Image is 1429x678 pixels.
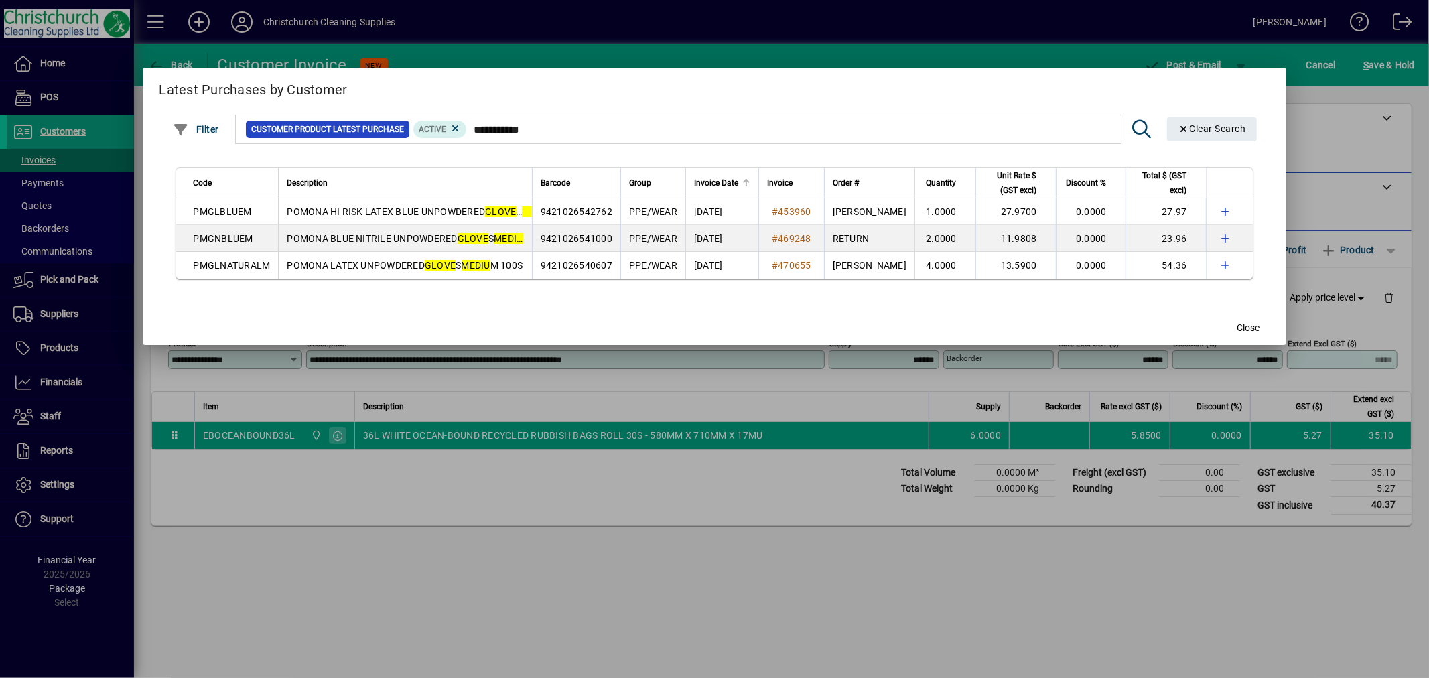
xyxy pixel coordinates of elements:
span: PMGNBLUEM [193,233,253,244]
span: Invoice Date [694,176,738,190]
td: -2.0000 [914,225,975,252]
button: Close [1227,316,1270,340]
span: PPE/WEAR [629,260,677,271]
span: Quantity [926,176,957,190]
span: 470655 [778,260,811,271]
div: Barcode [541,176,612,190]
a: #453960 [767,204,816,219]
span: PMGLNATURALM [193,260,270,271]
span: 9421026540607 [541,260,612,271]
span: Close [1237,321,1260,335]
div: Unit Rate $ (GST excl) [984,168,1049,198]
em: GLOVE [485,206,516,217]
span: Active [419,125,446,134]
mat-chip: Product Activation Status: Active [413,121,467,138]
span: Customer Product Latest Purchase [251,123,404,136]
td: 27.9700 [975,198,1056,225]
em: MEDIU [494,233,523,244]
div: Group [629,176,677,190]
span: PMGLBLUEM [193,206,251,217]
a: #469248 [767,231,816,246]
td: 13.5900 [975,252,1056,279]
span: Barcode [541,176,570,190]
span: POMONA LATEX UNPOWDERED S M 100S [287,260,523,271]
span: Invoice [767,176,793,190]
span: Group [629,176,651,190]
td: 11.9808 [975,225,1056,252]
span: Unit Rate $ (GST excl) [984,168,1037,198]
td: 27.97 [1126,198,1206,225]
a: #470655 [767,258,816,273]
button: Filter [169,117,222,141]
td: 54.36 [1126,252,1206,279]
span: Code [193,176,212,190]
span: Order # [833,176,859,190]
td: [DATE] [685,225,758,252]
em: GLOVE [425,260,456,271]
span: PPE/WEAR [629,233,677,244]
div: Description [287,176,523,190]
span: 9421026542762 [541,206,612,217]
div: Total $ (GST excl) [1134,168,1199,198]
td: 4.0000 [914,252,975,279]
span: # [772,233,778,244]
em: MEDIU [462,260,490,271]
td: [DATE] [685,198,758,225]
td: 0.0000 [1056,198,1126,225]
span: 469248 [778,233,811,244]
span: PPE/WEAR [629,206,677,217]
em: GLOVE [458,233,488,244]
td: 1.0000 [914,198,975,225]
div: Discount % [1065,176,1119,190]
span: Discount % [1067,176,1107,190]
td: [DATE] [685,252,758,279]
span: Total $ (GST excl) [1134,168,1187,198]
span: 9421026541000 [541,233,612,244]
span: Filter [173,124,219,135]
span: # [772,260,778,271]
span: Description [287,176,328,190]
td: [PERSON_NAME] [824,198,914,225]
td: [PERSON_NAME] [824,252,914,279]
div: Code [193,176,270,190]
div: Quantity [923,176,969,190]
td: 0.0000 [1056,225,1126,252]
h2: Latest Purchases by Customer [143,68,1286,107]
div: Invoice Date [694,176,750,190]
span: 453960 [778,206,811,217]
span: Clear Search [1178,123,1246,134]
span: # [772,206,778,217]
td: -23.96 [1126,225,1206,252]
td: RETURN [824,225,914,252]
span: POMONA HI RISK LATEX BLUE UNPOWDERED S M 50S [287,206,577,217]
button: Clear [1167,117,1257,141]
div: Invoice [767,176,816,190]
td: 0.0000 [1056,252,1126,279]
div: Order # [833,176,906,190]
span: POMONA BLUE NITRILE UNPOWDERED S M 100S [287,233,555,244]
